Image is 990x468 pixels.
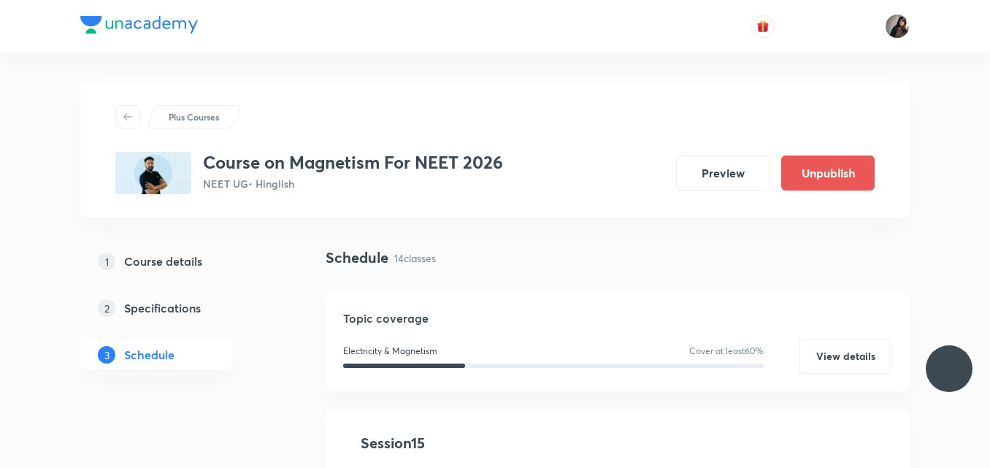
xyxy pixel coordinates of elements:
[343,345,437,358] p: Electricity & Magnetism
[98,253,115,270] p: 1
[326,247,388,269] h4: Schedule
[751,15,775,38] button: avatar
[80,16,198,34] img: Company Logo
[169,110,219,123] p: Plus Courses
[80,294,279,323] a: 2Specifications
[124,299,201,317] h5: Specifications
[98,346,115,364] p: 3
[80,16,198,37] a: Company Logo
[98,299,115,317] p: 2
[885,14,910,39] img: Afeera M
[940,360,958,377] img: ttu
[80,247,279,276] a: 1Course details
[124,346,174,364] h5: Schedule
[361,432,627,454] h4: Session 15
[343,310,892,327] h5: Topic coverage
[394,250,436,266] p: 14 classes
[676,156,770,191] button: Preview
[689,345,764,358] p: Cover at least 60 %
[203,152,503,173] h3: Course on Magnetism For NEET 2026
[799,339,892,374] button: View details
[756,20,770,33] img: avatar
[781,156,875,191] button: Unpublish
[115,152,191,194] img: 6E457AA4-FE1F-4694-A46A-42B512A54FD1_plus.png
[124,253,202,270] h5: Course details
[203,176,503,191] p: NEET UG • Hinglish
